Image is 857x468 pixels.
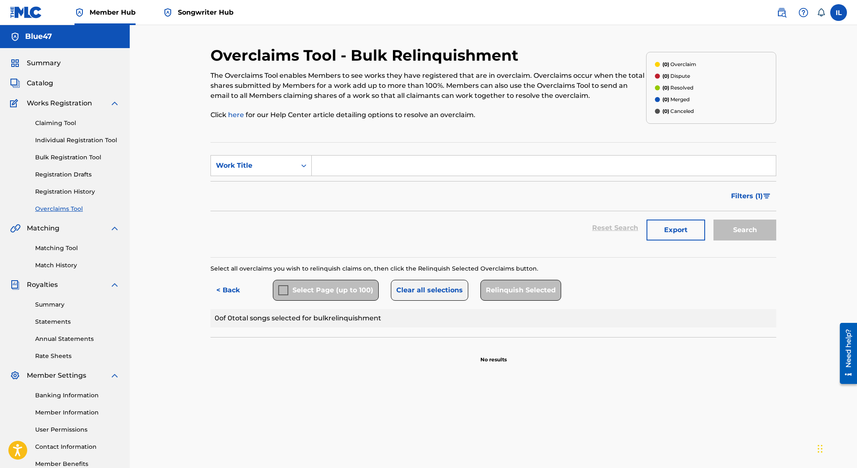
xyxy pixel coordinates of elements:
a: Contact Information [35,442,120,451]
img: Catalog [10,78,20,88]
span: Member Settings [27,371,86,381]
h5: Blue47 [25,32,52,41]
img: Top Rightsholder [74,8,85,18]
p: Dispute [662,72,690,80]
p: Overclaim [662,61,696,68]
a: Claiming Tool [35,119,120,128]
a: Summary [35,300,120,309]
iframe: Chat Widget [815,428,857,468]
button: Filters (1) [726,186,776,207]
a: Registration History [35,187,120,196]
img: Member Settings [10,371,20,381]
button: < Back [210,280,261,301]
a: Overclaims Tool [35,205,120,213]
a: Registration Drafts [35,170,120,179]
span: Songwriter Hub [178,8,233,17]
a: SummarySummary [10,58,61,68]
a: Matching Tool [35,244,120,253]
form: Search Form [210,155,776,245]
a: here [228,111,246,119]
div: Work Title [216,161,291,171]
a: Individual Registration Tool [35,136,120,145]
p: The Overclaims Tool enables Members to see works they have registered that are in overclaim. Over... [210,71,646,101]
a: Annual Statements [35,335,120,343]
a: Public Search [773,4,790,21]
img: expand [110,98,120,108]
span: Filters ( 1 ) [731,191,763,201]
a: Banking Information [35,391,120,400]
img: Top Rightsholder [163,8,173,18]
p: Resolved [662,84,693,92]
img: expand [110,223,120,233]
img: Accounts [10,32,20,42]
button: Clear all selections [391,280,468,301]
img: expand [110,280,120,290]
span: (0) [662,73,669,79]
a: Bulk Registration Tool [35,153,120,162]
a: Member Information [35,408,120,417]
img: Works Registration [10,98,21,108]
div: 0 of 0 total songs selected for bulk relinquishment [210,309,776,327]
span: Summary [27,58,61,68]
button: Export [647,220,705,240]
span: (0) [662,96,669,102]
img: Royalties [10,280,20,290]
div: Drag [818,436,823,461]
p: Canceled [662,107,694,115]
img: help [798,8,808,18]
a: Rate Sheets [35,352,120,361]
div: Notifications [817,8,825,17]
iframe: Resource Center [834,319,857,388]
h2: Overclaims Tool - Bulk Relinquishment [210,46,523,65]
span: Works Registration [27,98,92,108]
span: (0) [662,108,669,114]
div: Help [795,4,812,21]
p: Click for our Help Center article detailing options to resolve an overclaim. [210,110,646,120]
img: MLC Logo [10,6,42,18]
img: Matching [10,223,21,233]
img: search [777,8,787,18]
p: No results [480,346,507,363]
div: Select all overclaims you wish to relinquish claims on, then click the Relinquish Selected Overcl... [210,264,776,273]
span: Matching [27,223,59,233]
span: Member Hub [90,8,136,17]
a: Match History [35,261,120,270]
img: expand [110,371,120,381]
span: Catalog [27,78,53,88]
p: Merged [662,96,690,103]
div: User Menu [830,4,847,21]
a: Statements [35,317,120,326]
img: Summary [10,58,20,68]
a: CatalogCatalog [10,78,53,88]
img: filter [763,194,770,199]
span: (0) [662,61,669,67]
span: (0) [662,84,669,91]
span: Royalties [27,280,58,290]
a: User Permissions [35,425,120,434]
